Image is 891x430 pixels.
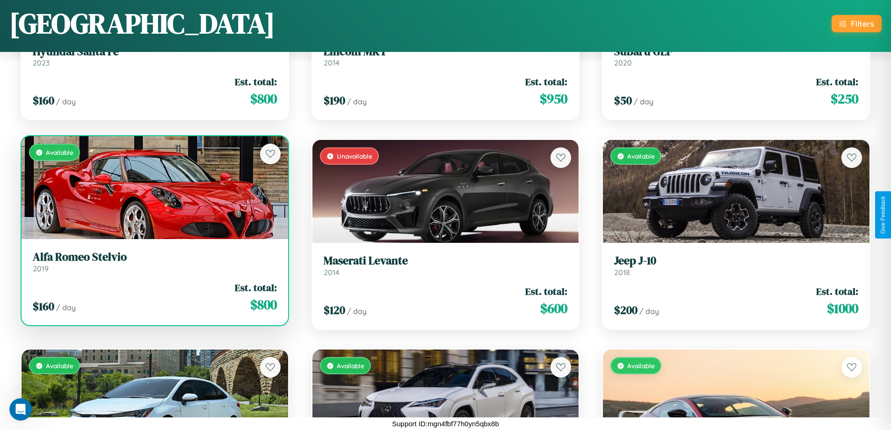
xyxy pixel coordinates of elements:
[33,264,49,273] span: 2019
[324,268,340,277] span: 2014
[33,250,277,273] a: Alfa Romeo Stelvio2019
[9,4,275,43] h1: [GEOGRAPHIC_DATA]
[392,417,499,430] p: Support ID: mgn4fbf77h0yn5qbx8b
[614,302,637,318] span: $ 200
[33,45,277,68] a: Hyundai Santa Fe2023
[639,306,659,316] span: / day
[525,284,567,298] span: Est. total:
[324,254,568,268] h3: Maserati Levante
[235,75,277,88] span: Est. total:
[627,362,655,370] span: Available
[880,196,886,234] div: Give Feedback
[324,254,568,277] a: Maserati Levante2014
[347,97,367,106] span: / day
[56,303,76,312] span: / day
[614,58,632,67] span: 2020
[525,75,567,88] span: Est. total:
[614,254,858,268] h3: Jeep J-10
[614,45,858,68] a: Subaru GLF2020
[324,45,568,68] a: Lincoln MKT2014
[324,93,345,108] span: $ 190
[56,97,76,106] span: / day
[337,152,372,160] span: Unavailable
[46,362,73,370] span: Available
[614,254,858,277] a: Jeep J-102018
[816,75,858,88] span: Est. total:
[33,93,54,108] span: $ 160
[816,284,858,298] span: Est. total:
[851,19,874,29] div: Filters
[831,89,858,108] span: $ 250
[614,93,632,108] span: $ 50
[634,97,653,106] span: / day
[832,15,882,32] button: Filters
[33,299,54,314] span: $ 160
[9,398,32,421] iframe: Intercom live chat
[324,58,340,67] span: 2014
[250,89,277,108] span: $ 800
[540,299,567,318] span: $ 600
[33,250,277,264] h3: Alfa Romeo Stelvio
[337,362,364,370] span: Available
[46,148,73,156] span: Available
[235,281,277,294] span: Est. total:
[250,295,277,314] span: $ 800
[827,299,858,318] span: $ 1000
[33,58,50,67] span: 2023
[347,306,367,316] span: / day
[627,152,655,160] span: Available
[614,268,630,277] span: 2018
[540,89,567,108] span: $ 950
[324,302,345,318] span: $ 120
